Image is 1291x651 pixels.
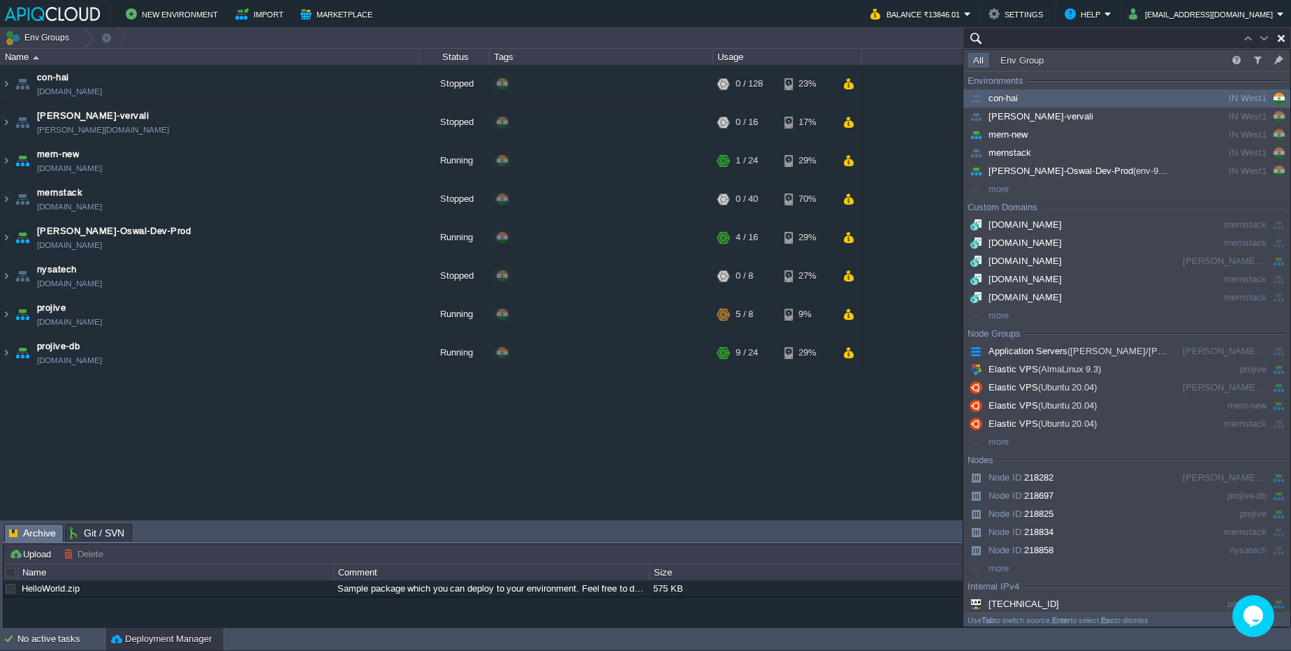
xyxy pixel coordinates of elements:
[420,295,490,333] div: Running
[989,490,1024,501] span: Node ID:
[70,525,124,541] span: Git / SVN
[420,103,490,141] div: Stopped
[300,6,377,22] button: Marketplace
[37,123,169,137] a: [PERSON_NAME][DOMAIN_NAME]
[1178,145,1267,161] div: IN West1
[1101,616,1114,624] b: Esc
[37,263,77,277] span: nysatech
[968,453,993,467] div: Nodes
[22,583,80,594] a: HelloWorld.zip
[37,109,149,123] a: [PERSON_NAME]-vervali
[736,103,758,141] div: 0 / 16
[37,238,102,252] a: [DOMAIN_NAME]
[967,472,1053,483] span: 218282
[420,65,490,103] div: Stopped
[111,632,212,646] button: Deployment Manager
[1178,217,1267,233] div: mernstack
[126,6,222,22] button: New Environment
[736,257,753,295] div: 0 / 8
[968,200,1037,214] div: Custom Domains
[870,6,964,22] button: Balance ₹13846.01
[1038,382,1097,393] span: (Ubuntu 20.04)
[996,54,1048,66] button: Env Group
[967,545,1053,555] span: 218858
[420,334,490,372] div: Running
[37,147,79,161] span: mern-new
[967,256,1062,266] span: [DOMAIN_NAME]
[19,564,333,580] div: Name
[37,85,102,98] a: [DOMAIN_NAME]
[5,28,74,47] button: Env Groups
[967,346,1251,356] span: Application Servers
[967,274,1062,284] span: [DOMAIN_NAME]
[37,353,102,367] span: [DOMAIN_NAME]
[1178,543,1267,558] div: nysatech
[967,219,1062,230] span: [DOMAIN_NAME]
[1052,616,1070,624] b: Enter
[420,142,490,180] div: Running
[13,219,32,256] img: AMDAwAAAACH5BAEAAAAALAAAAAABAAEAAAICRAEAOw==
[13,142,32,180] img: AMDAwAAAACH5BAEAAAAALAAAAAABAAEAAAICRAEAOw==
[1178,272,1267,287] div: mernstack
[785,65,830,103] div: 23%
[785,142,830,180] div: 29%
[1178,597,1267,612] div: projive-db
[37,301,66,315] a: projive
[1178,506,1267,522] div: projive
[37,277,102,291] a: [DOMAIN_NAME]
[1038,400,1097,411] span: (Ubuntu 20.04)
[1129,6,1277,22] button: [EMAIL_ADDRESS][DOMAIN_NAME]
[967,292,1062,302] span: [DOMAIN_NAME]
[13,334,32,372] img: AMDAwAAAACH5BAEAAAAALAAAAAABAAEAAAICRAEAOw==
[64,548,108,560] button: Delete
[1,65,12,103] img: AMDAwAAAACH5BAEAAAAALAAAAAABAAEAAAICRAEAOw==
[1178,91,1267,106] div: IN West1
[37,71,69,85] a: con-hai
[1178,416,1267,432] div: mernstack
[420,257,490,295] div: Stopped
[420,219,490,256] div: Running
[1,219,12,256] img: AMDAwAAAACH5BAEAAAAALAAAAAABAAEAAAICRAEAOw==
[785,180,830,218] div: 70%
[967,111,1093,122] span: [PERSON_NAME]-vervali
[490,49,713,65] div: Tags
[785,103,830,141] div: 17%
[1038,364,1102,374] span: (AlmaLinux 9.3)
[989,472,1024,483] span: Node ID:
[967,166,1190,176] span: [PERSON_NAME]-Oswal-Dev-Prod
[650,580,964,597] div: 575 KB
[967,437,1009,447] span: more
[785,295,830,333] div: 9%
[1178,127,1267,142] div: IN West1
[1,295,12,333] img: AMDAwAAAACH5BAEAAAAALAAAAAABAAEAAAICRAEAOw==
[37,224,191,238] a: [PERSON_NAME]-Oswal-Dev-Prod
[37,186,82,200] a: mernstack
[37,339,80,353] a: projive-db
[9,525,56,542] span: Archive
[967,527,1053,537] span: 218834
[9,548,55,560] button: Upload
[967,364,1101,374] span: Elastic VPS
[37,315,102,329] a: [DOMAIN_NAME]
[1178,362,1267,377] div: projive
[967,418,1097,429] span: Elastic VPS
[1178,470,1267,485] div: [PERSON_NAME]-Oswal-Dev-Prod
[982,616,994,624] b: Tab
[1178,380,1267,395] div: [PERSON_NAME]-Oswal-Dev-Prod
[968,327,1021,341] div: Node Groups
[1178,525,1267,540] div: mernstack
[13,257,32,295] img: AMDAwAAAACH5BAEAAAAALAAAAAABAAEAAAICRAEAOw==
[1178,398,1267,414] div: mern-new
[989,527,1024,537] span: Node ID:
[1178,488,1267,504] div: projive-db
[967,93,1018,103] span: con-hai
[989,509,1024,519] span: Node ID:
[967,599,1059,609] span: [TECHNICAL_ID]
[1178,290,1267,305] div: mernstack
[1232,595,1277,637] iframe: chat widget
[235,6,288,22] button: Import
[1,49,419,65] div: Name
[785,334,830,372] div: 29%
